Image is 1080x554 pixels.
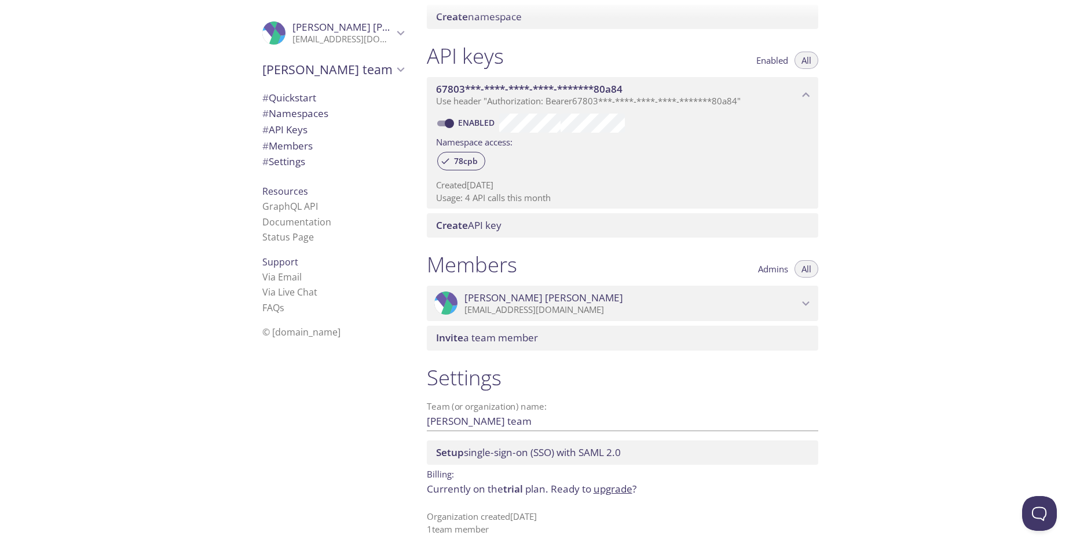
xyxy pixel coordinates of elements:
iframe: Help Scout Beacon - Open [1022,496,1057,531]
div: API Keys [253,122,413,138]
a: GraphQL API [262,200,318,213]
span: Invite [436,331,463,344]
span: Resources [262,185,308,198]
a: Status Page [262,231,314,243]
div: Carlos Daniel Ayala Ramos [427,286,818,322]
span: [PERSON_NAME] team [262,61,393,78]
div: Namespaces [253,105,413,122]
span: Members [262,139,313,152]
label: Namespace access: [436,133,512,150]
h1: Members [427,252,517,278]
span: Ready to ? [551,482,636,495]
p: Created [DATE] [436,179,809,191]
p: [EMAIL_ADDRESS][DOMAIN_NAME] [464,304,799,316]
h1: API keys [427,43,504,69]
span: [PERSON_NAME] [PERSON_NAME] [464,291,623,304]
a: Documentation [262,216,331,228]
span: Quickstart [262,91,316,104]
p: [EMAIL_ADDRESS][DOMAIN_NAME] [292,34,393,45]
button: All [795,52,818,69]
div: Setup SSO [427,440,818,465]
span: © [DOMAIN_NAME] [262,326,341,338]
span: 78cpb [447,156,485,166]
span: Create [436,218,468,232]
span: API key [436,218,501,232]
a: Enabled [456,117,499,128]
p: Billing: [427,465,818,482]
span: # [262,91,269,104]
label: Team (or organization) name: [427,402,547,411]
div: Members [253,138,413,154]
span: # [262,107,269,120]
div: Create API Key [427,213,818,238]
span: Settings [262,155,305,168]
div: Invite a team member [427,326,818,350]
span: # [262,123,269,136]
span: a team member [436,331,538,344]
a: FAQ [262,301,284,314]
span: API Keys [262,123,307,136]
a: Via Live Chat [262,286,317,298]
div: Team Settings [253,154,413,170]
a: upgrade [594,482,632,495]
div: Quickstart [253,90,413,106]
p: Organization created [DATE] 1 team member [427,511,818,535]
span: # [262,139,269,152]
span: [PERSON_NAME] [PERSON_NAME] [292,20,451,34]
div: Carlos Daniel Ayala Ramos [253,14,413,52]
button: Enabled [749,52,795,69]
button: Admins [751,260,795,278]
p: Usage: 4 API calls this month [436,192,809,204]
div: 78cpb [437,152,485,170]
h1: Settings [427,365,818,391]
div: Carlos Daniel's team [253,54,413,85]
span: single-sign-on (SSO) with SAML 2.0 [436,446,621,459]
span: Namespaces [262,107,328,120]
span: Setup [436,446,464,459]
button: All [795,260,818,278]
a: Via Email [262,271,302,283]
span: Support [262,256,298,268]
p: Currently on the plan. [427,482,818,497]
span: # [262,155,269,168]
span: s [280,301,284,314]
span: trial [503,482,523,495]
